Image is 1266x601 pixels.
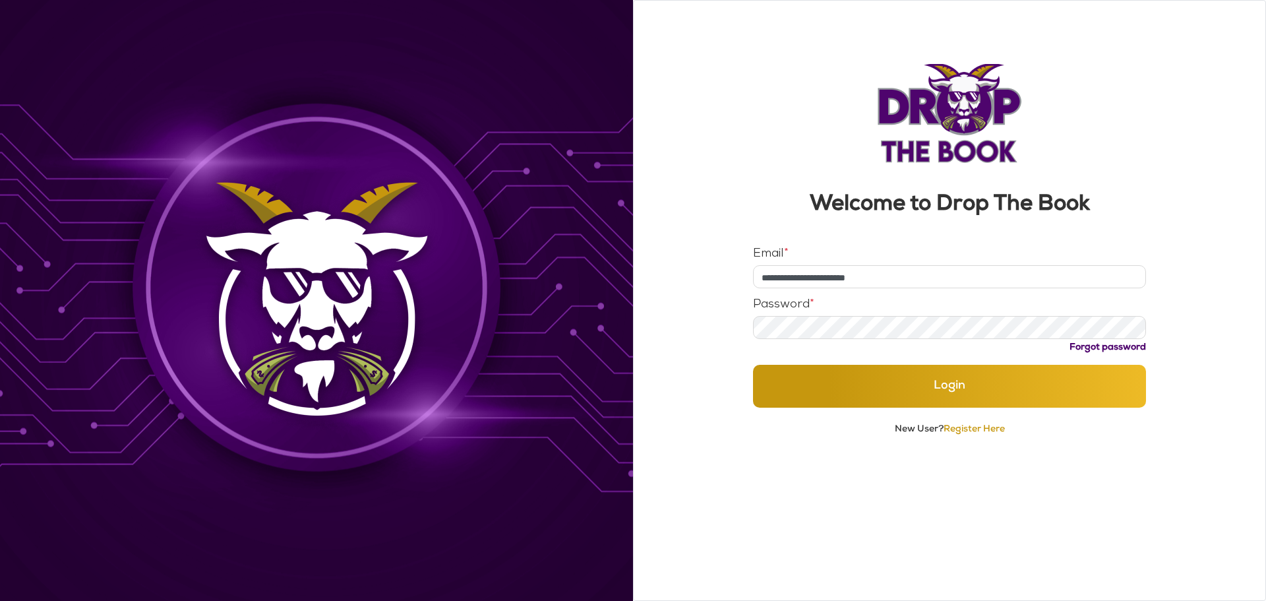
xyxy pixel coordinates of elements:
label: Email [753,248,789,260]
p: New User? [753,424,1147,436]
img: Logo [876,64,1023,163]
label: Password [753,299,814,311]
a: Register Here [944,425,1005,434]
img: Background Image [191,170,442,431]
a: Forgot password [1070,343,1146,352]
button: Login [753,365,1147,408]
h3: Welcome to Drop The Book [753,195,1147,216]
